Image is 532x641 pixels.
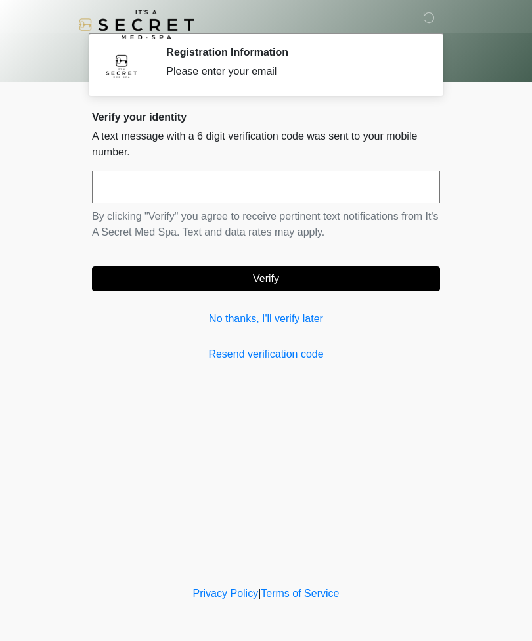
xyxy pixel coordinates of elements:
img: Agent Avatar [102,46,141,85]
a: Privacy Policy [193,588,259,599]
p: By clicking "Verify" you agree to receive pertinent text notifications from It's A Secret Med Spa... [92,209,440,240]
div: Please enter your email [166,64,420,79]
h2: Verify your identity [92,111,440,123]
a: | [258,588,261,599]
a: Terms of Service [261,588,339,599]
p: A text message with a 6 digit verification code was sent to your mobile number. [92,129,440,160]
a: Resend verification code [92,346,440,362]
img: It's A Secret Med Spa Logo [79,10,194,39]
button: Verify [92,266,440,291]
a: No thanks, I'll verify later [92,311,440,327]
h2: Registration Information [166,46,420,58]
